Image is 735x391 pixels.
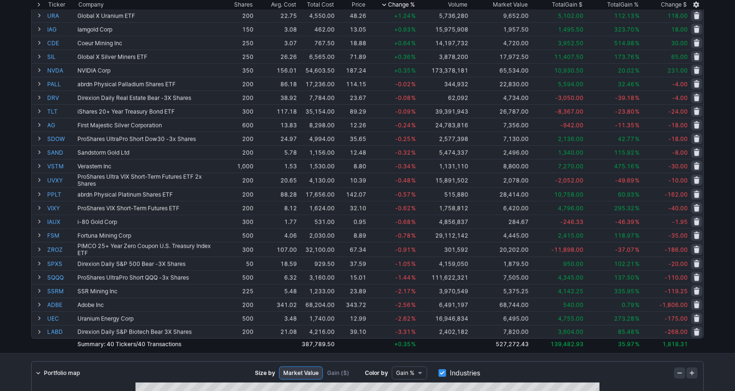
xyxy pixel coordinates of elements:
[635,218,640,225] span: %
[469,173,530,187] td: 2,078.00
[77,40,220,47] div: Coeur Mining Inc
[558,232,583,239] span: 2,415.00
[336,201,367,215] td: 32.10
[298,201,336,215] td: 1,624.00
[298,77,336,91] td: 17,236.00
[47,23,76,36] a: IAG
[672,81,688,88] span: -4.00
[469,118,530,132] td: 7,356.00
[417,77,470,91] td: 344,932
[635,246,640,253] span: %
[635,12,640,19] span: %
[411,67,416,74] span: %
[668,177,688,184] span: -10.00
[336,91,367,104] td: 23.67
[298,159,336,173] td: 1,530.00
[417,22,470,36] td: 15,975,908
[254,242,298,257] td: 107.00
[298,91,336,104] td: 7,784.00
[336,187,367,201] td: 142.07
[323,366,354,380] a: Gain ($)
[614,53,634,60] span: 173.76
[77,260,220,267] div: Direxion Daily S&P 500 Bear -3X Shares
[77,12,220,19] div: Global X Uranium ETF
[411,205,416,212] span: %
[668,122,688,129] span: -18.00
[47,173,76,187] a: UVXY
[254,22,298,36] td: 3.08
[47,36,76,50] a: CDE
[618,191,634,198] span: 60.93
[614,149,634,156] span: 115.92
[254,132,298,145] td: 24.97
[77,81,220,88] div: abrdn Physical Palladium Shares ETF
[614,12,634,19] span: 112.13
[411,40,416,47] span: %
[394,40,411,47] span: +0.64
[254,187,298,201] td: 88.28
[47,159,76,173] a: VSTM
[671,53,688,60] span: 65.00
[411,135,416,142] span: %
[635,40,640,47] span: %
[555,108,583,115] span: -8,367.00
[411,191,416,198] span: %
[558,81,583,88] span: 5,594.00
[47,188,76,201] a: PPLT
[47,118,76,132] a: AG
[417,8,470,22] td: 5,736,280
[220,187,254,201] td: 200
[220,63,254,77] td: 350
[672,218,688,225] span: -1.95
[417,201,470,215] td: 1,758,812
[298,173,336,187] td: 4,130.00
[254,77,298,91] td: 86.18
[417,228,470,242] td: 29,112,142
[336,228,367,242] td: 8.89
[469,270,530,284] td: 7,505.00
[32,366,84,380] a: Portfolio map
[336,63,367,77] td: 187.24
[254,284,298,298] td: 5.48
[411,12,416,19] span: %
[411,94,416,101] span: %
[469,22,530,36] td: 1,957.50
[558,274,583,281] span: 4,345.00
[298,50,336,63] td: 6,565.00
[77,218,220,225] div: i-80 Gold Corp
[47,215,76,228] a: IAUX
[336,242,367,257] td: 67.34
[47,105,76,118] a: TLT
[417,50,470,63] td: 3,878,200
[254,215,298,228] td: 1.77
[336,173,367,187] td: 10.39
[417,104,470,118] td: 39,391,943
[411,108,416,115] span: %
[555,94,583,101] span: -3,050.00
[47,257,76,270] a: SPXS
[47,298,76,311] a: ADBE
[635,191,640,198] span: %
[254,257,298,270] td: 18.59
[279,366,323,380] a: Market Value
[47,284,76,298] a: SSRM
[254,63,298,77] td: 156.01
[635,177,640,184] span: %
[77,53,220,60] div: Global X Silver Miners ETF
[665,191,688,198] span: -162.00
[395,274,411,281] span: -1.44
[298,118,336,132] td: 8,298.00
[469,187,530,201] td: 28,414.00
[469,36,530,50] td: 4,720.00
[336,77,367,91] td: 114.15
[395,94,411,101] span: -0.08
[554,53,583,60] span: 11,407.50
[635,108,640,115] span: %
[336,270,367,284] td: 15.01
[77,26,220,33] div: Iamgold Corp
[411,232,416,239] span: %
[558,163,583,170] span: 7,270.00
[254,36,298,50] td: 3.07
[469,215,530,228] td: 284.67
[469,77,530,91] td: 22,830.00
